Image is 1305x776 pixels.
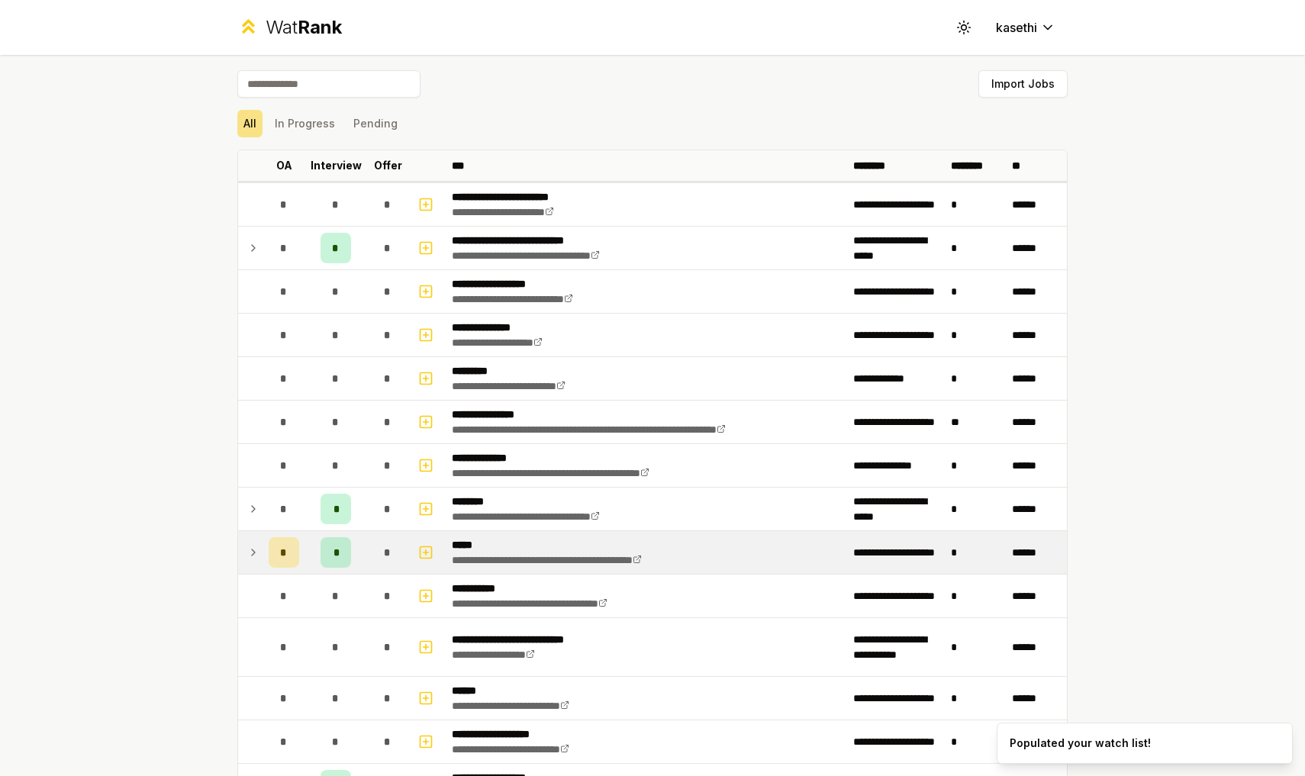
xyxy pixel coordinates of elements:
button: Import Jobs [978,70,1068,98]
span: kasethi [996,18,1037,37]
button: All [237,110,263,137]
p: Offer [374,158,402,173]
span: Rank [298,16,342,38]
p: OA [276,158,292,173]
button: In Progress [269,110,341,137]
div: Wat [266,15,342,40]
button: kasethi [984,14,1068,41]
p: Interview [311,158,362,173]
button: Pending [347,110,404,137]
div: Populated your watch list! [1010,736,1151,751]
a: WatRank [237,15,342,40]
